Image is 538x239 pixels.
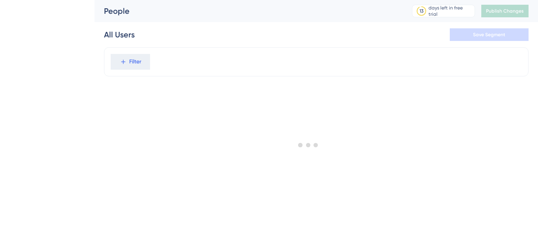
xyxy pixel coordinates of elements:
[486,8,524,14] span: Publish Changes
[429,5,472,17] div: days left in free trial
[473,31,505,38] span: Save Segment
[450,28,529,41] button: Save Segment
[104,6,392,17] div: People
[419,8,423,14] div: 13
[104,29,135,40] div: All Users
[481,5,529,17] button: Publish Changes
